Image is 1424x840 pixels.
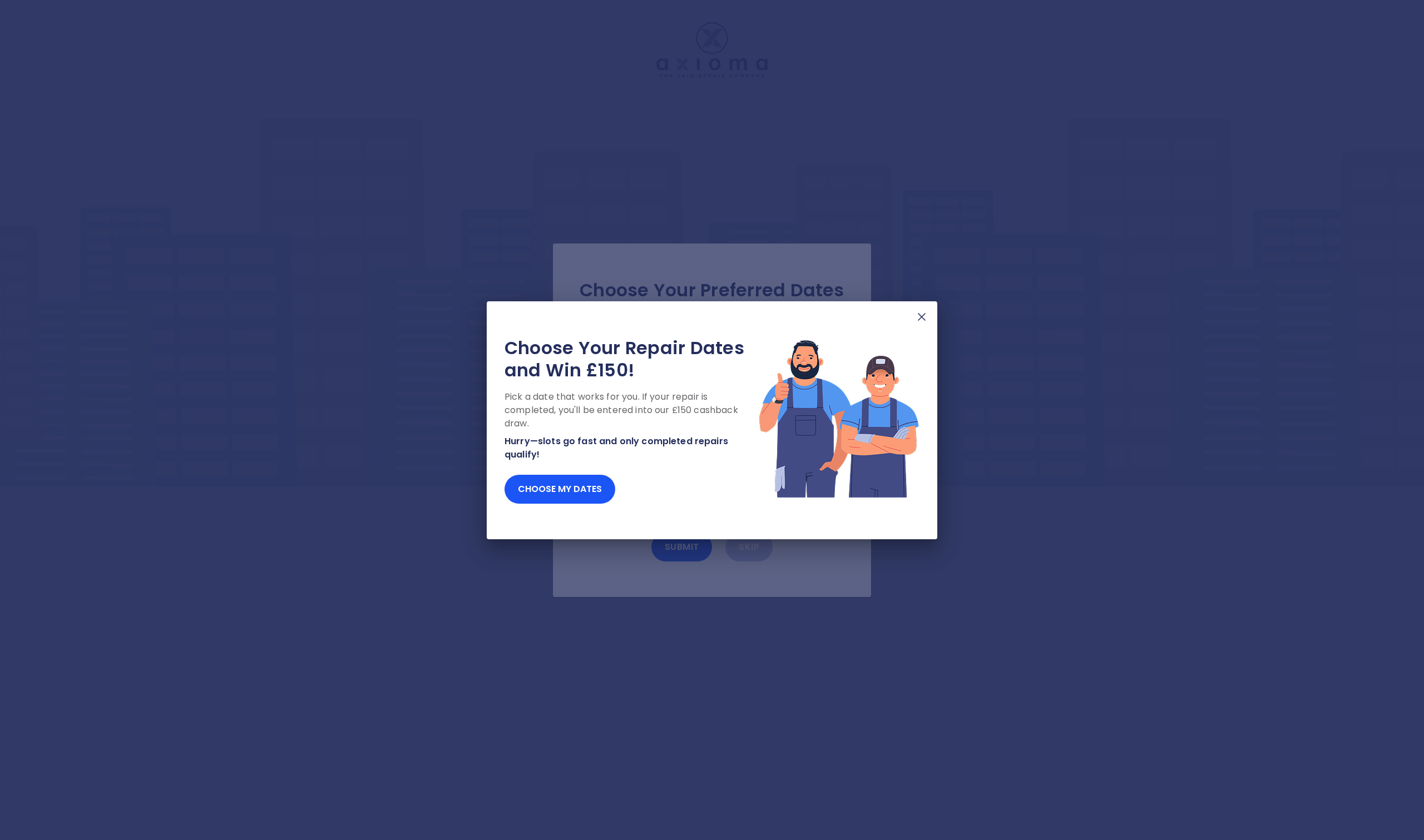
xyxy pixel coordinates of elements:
[505,337,758,381] h2: Choose Your Repair Dates and Win £150!
[505,435,758,461] p: Hurry—slots go fast and only completed repairs qualify!
[758,337,919,499] img: Lottery
[505,475,615,504] button: Choose my dates
[915,310,928,324] img: X Mark
[505,390,758,430] p: Pick a date that works for you. If your repair is completed, you'll be entered into our £150 cash...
